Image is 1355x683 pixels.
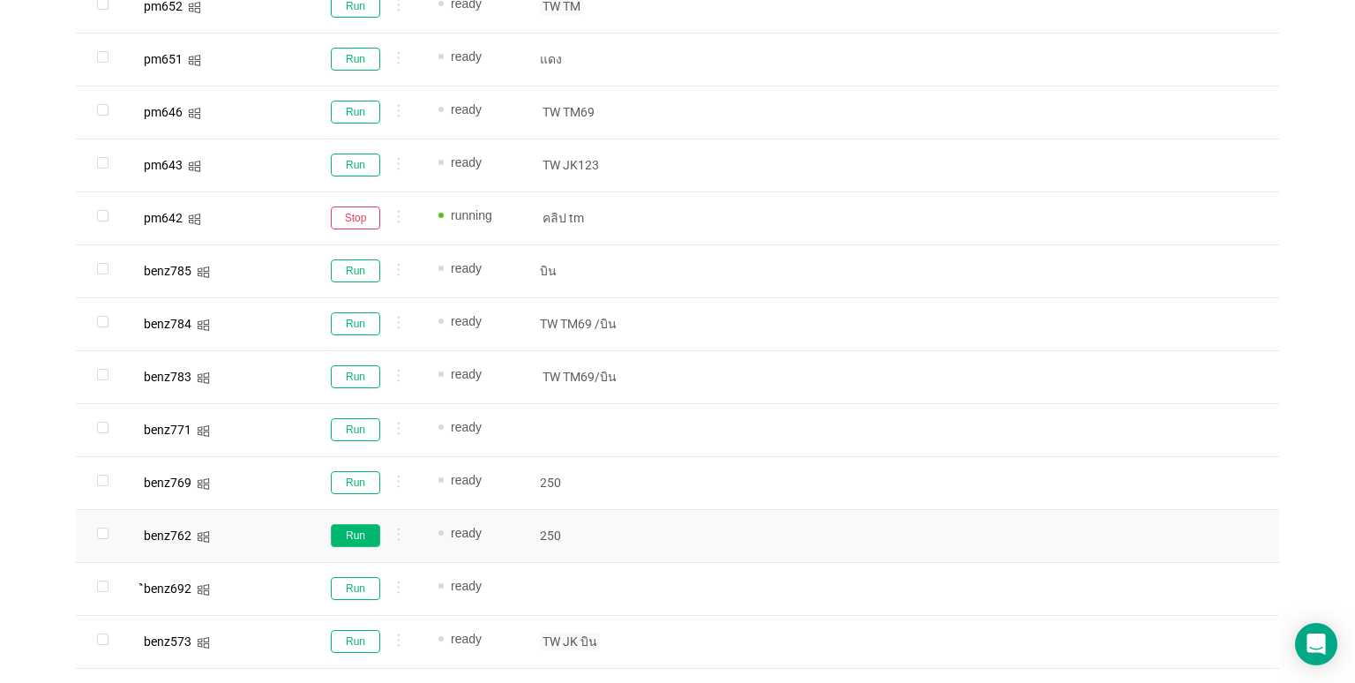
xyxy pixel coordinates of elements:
div: pm642 [144,212,183,224]
div: benz783 [144,371,191,383]
button: Run [331,154,380,176]
button: Run [331,471,380,494]
p: บิน [540,262,669,280]
span: ready [451,155,482,169]
i: icon: windows [197,636,210,649]
span: ready [451,49,482,64]
div: ิbenz692 [144,582,191,595]
span: ready [451,473,482,487]
i: icon: windows [188,1,201,14]
i: icon: windows [188,54,201,67]
span: ready [451,420,482,434]
i: icon: windows [188,160,201,173]
p: TW TM69 [540,315,669,333]
span: ready [451,261,482,275]
button: Run [331,48,380,71]
span: ready [451,632,482,646]
button: Run [331,524,380,547]
button: Run [331,365,380,388]
button: Stop [331,206,380,229]
span: ready [451,367,482,381]
button: Run [331,101,380,124]
span: ready [451,526,482,540]
span: TW JK123 [540,156,602,174]
i: icon: windows [197,372,210,385]
i: icon: windows [197,583,210,597]
span: คลิป tm [540,209,587,227]
div: pm646 [144,106,183,118]
span: TW JK บิน [540,633,600,650]
i: icon: windows [197,530,210,544]
i: icon: windows [197,319,210,332]
i: icon: windows [197,266,210,279]
span: ready [451,314,482,328]
div: Open Intercom Messenger [1295,623,1337,665]
div: benz771 [144,424,191,436]
button: Run [331,630,380,653]
p: 250 [540,527,669,544]
div: benz769 [144,477,191,489]
div: benz784 [144,318,191,330]
i: icon: windows [188,107,201,120]
div: benz762 [144,529,191,542]
div: pm651 [144,53,183,65]
i: icon: windows [197,477,210,491]
button: Run [331,259,380,282]
span: ready [451,102,482,116]
i: icon: windows [188,213,201,226]
button: Run [331,577,380,600]
span: running [451,208,492,222]
span: ready [451,579,482,593]
p: 250 [540,474,669,492]
span: TW TM69/บิน [540,368,619,386]
span: TW TM69 [540,103,597,121]
p: แดง [540,50,669,68]
div: benz573 [144,635,191,648]
button: Run [331,418,380,441]
i: icon: windows [197,424,210,438]
span: /บิน [592,315,619,333]
div: pm643 [144,159,183,171]
button: Run [331,312,380,335]
div: benz785 [144,265,191,277]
